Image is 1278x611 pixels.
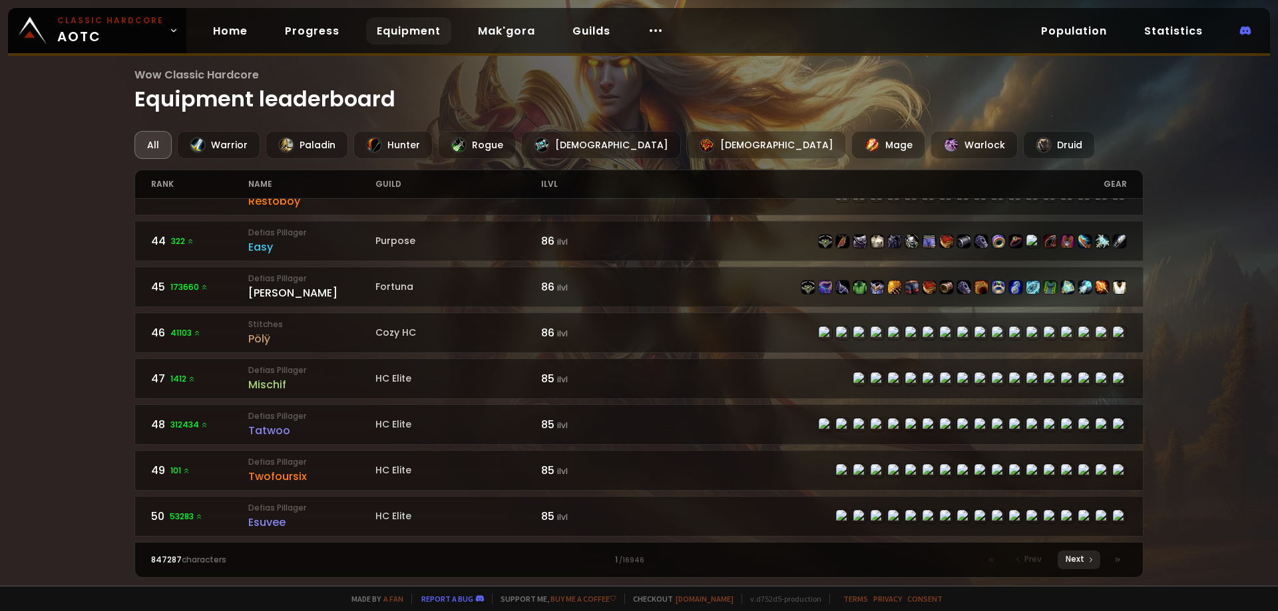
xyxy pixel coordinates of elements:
[248,285,375,301] div: [PERSON_NAME]
[248,502,375,514] small: Defias Pillager
[1061,281,1074,294] img: item-23056
[541,416,639,433] div: 85
[873,594,902,604] a: Privacy
[871,235,884,248] img: item-6096
[248,456,375,468] small: Defias Pillager
[541,279,639,295] div: 86
[375,326,541,340] div: Cozy HC
[170,373,196,385] span: 1412
[557,420,568,431] small: ilvl
[1009,281,1022,294] img: item-18469
[1134,17,1213,45] a: Statistics
[248,364,375,376] small: Defias Pillager
[202,17,258,45] a: Home
[1066,553,1084,565] span: Next
[923,281,936,294] img: item-22516
[170,465,190,477] span: 101
[853,235,867,248] img: item-22983
[1044,235,1057,248] img: item-19379
[266,131,348,159] div: Paladin
[134,496,1144,537] a: 5053283 Defias PillagerEsuveeHC Elite85 ilvlitem-22506item-21608item-22507item-22504item-22730ite...
[557,282,568,293] small: ilvl
[905,281,919,294] img: item-22513
[1030,17,1118,45] a: Population
[853,281,867,294] img: item-6385
[383,594,403,604] a: a fan
[395,554,883,566] div: 1
[1113,235,1126,248] img: item-22408
[177,131,260,159] div: Warrior
[248,422,375,439] div: Tatwoo
[550,594,616,604] a: Buy me a coffee
[801,281,815,294] img: item-22514
[562,17,621,45] a: Guilds
[541,324,639,341] div: 86
[57,15,164,47] span: AOTC
[248,227,375,239] small: Defias Pillager
[248,273,375,285] small: Defias Pillager
[375,280,541,294] div: Fortuna
[8,8,186,53] a: Classic HardcoreAOTC
[957,281,970,294] img: item-22517
[421,594,473,604] a: Report a bug
[521,131,681,159] div: [DEMOGRAPHIC_DATA]
[248,318,375,330] small: Stitches
[957,235,970,248] img: item-23021
[375,170,541,198] div: guild
[686,131,846,159] div: [DEMOGRAPHIC_DATA]
[134,66,1144,83] span: Wow Classic Hardcore
[170,419,208,431] span: 312434
[974,281,988,294] img: item-21210
[134,358,1144,399] a: 471412 Defias PillagerMischifHC Elite85 ilvlitem-22438item-23053item-22439item-22436item-22442ite...
[851,131,925,159] div: Mage
[134,221,1144,261] a: 44322 Defias PillagerEasyPurpose86 ilvlitem-22498item-21608item-22983item-6096item-22496item-2273...
[375,418,541,431] div: HC Elite
[541,170,639,198] div: ilvl
[974,235,988,248] img: item-21585
[151,324,249,341] div: 46
[1078,235,1092,248] img: item-22807
[940,235,953,248] img: item-22500
[248,514,375,531] div: Esuvee
[248,410,375,422] small: Defias Pillager
[248,376,375,393] div: Mischif
[274,17,350,45] a: Progress
[541,508,639,525] div: 85
[151,370,249,387] div: 47
[742,594,821,604] span: v. d752d5 - production
[557,374,568,385] small: ilvl
[353,131,433,159] div: Hunter
[888,235,901,248] img: item-22496
[467,17,546,45] a: Mak'gora
[923,235,936,248] img: item-23070
[134,267,1144,307] a: 45173660 Defias Pillager[PERSON_NAME]Fortuna86 ilvlitem-22514item-23036item-22515item-6385item-16...
[248,330,375,347] div: Pölÿ
[541,233,639,249] div: 86
[134,450,1144,491] a: 49101 Defias PillagerTwofoursixHC Elite85 ilvlitem-22490item-23036item-22491item-22488item-22494i...
[907,594,943,604] a: Consent
[375,234,541,248] div: Purpose
[375,372,541,386] div: HC Elite
[557,236,568,247] small: ilvl
[366,17,451,45] a: Equipment
[134,131,172,159] div: All
[619,555,644,566] small: / 16946
[888,281,901,294] img: item-22518
[819,281,832,294] img: item-23036
[248,193,375,209] div: Restoboy
[1024,553,1042,565] span: Prev
[1061,235,1074,248] img: item-23050
[1026,281,1040,294] img: item-19288
[248,468,375,485] div: Twofoursix
[1023,131,1095,159] div: Druid
[57,15,164,27] small: Classic Hardcore
[134,404,1144,445] a: 48312434 Defias PillagerTatwooHC Elite85 ilvlitem-22506item-22943item-22507item-4335item-22504ite...
[375,509,541,523] div: HC Elite
[134,66,1144,115] h1: Equipment leaderboard
[151,416,249,433] div: 48
[624,594,734,604] span: Checkout
[541,370,639,387] div: 85
[1096,281,1109,294] img: item-19367
[151,170,249,198] div: rank
[151,554,395,566] div: characters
